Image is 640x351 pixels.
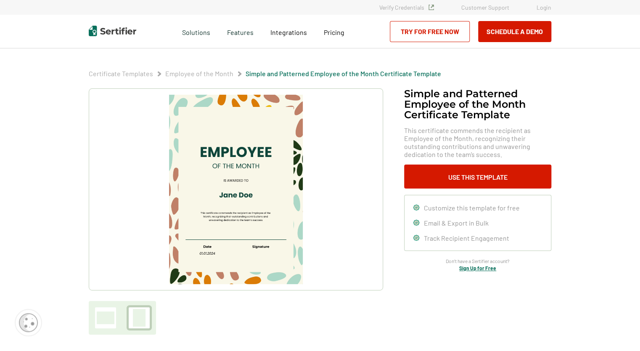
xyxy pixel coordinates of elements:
img: Simple and Patterned Employee of the Month Certificate Template [169,95,303,284]
span: Pricing [324,28,344,36]
img: Cookie Popup Icon [19,313,38,332]
a: Login [537,4,551,11]
a: Certificate Templates [89,69,153,77]
a: Try for Free Now [390,21,470,42]
a: Integrations [270,26,307,37]
span: Track Recipient Engagement [424,234,509,242]
span: Don’t have a Sertifier account? [446,257,510,265]
a: Verify Credentials [379,4,434,11]
img: Sertifier | Digital Credentialing Platform [89,26,136,36]
span: Features [227,26,254,37]
iframe: Chat Widget [598,311,640,351]
span: This certificate commends the recipient as Employee of the Month, recognizing their outstanding c... [404,126,551,158]
div: Breadcrumb [89,69,441,78]
img: Verified [428,5,434,10]
span: Solutions [182,26,210,37]
span: Certificate Templates [89,69,153,78]
a: Pricing [324,26,344,37]
button: Schedule a Demo [478,21,551,42]
h1: Simple and Patterned Employee of the Month Certificate Template [404,88,551,120]
a: Simple and Patterned Employee of the Month Certificate Template [246,69,441,77]
span: Integrations [270,28,307,36]
span: Customize this template for free [424,204,520,212]
button: Use This Template [404,165,551,189]
span: Email & Export in Bulk [424,219,489,227]
a: Employee of the Month [165,69,233,77]
span: Simple and Patterned Employee of the Month Certificate Template [246,69,441,78]
span: Employee of the Month [165,69,233,78]
a: Sign Up for Free [459,265,496,271]
a: Customer Support [461,4,509,11]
